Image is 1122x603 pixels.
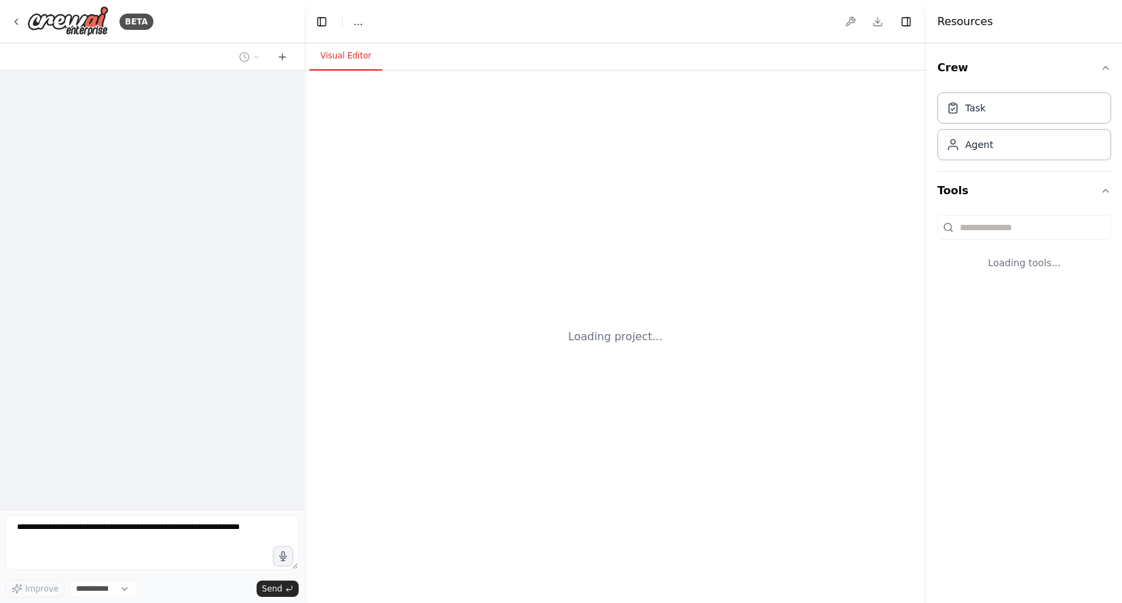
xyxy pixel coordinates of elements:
[937,87,1111,171] div: Crew
[937,210,1111,291] div: Tools
[257,581,299,597] button: Send
[310,42,382,71] button: Visual Editor
[937,172,1111,210] button: Tools
[262,583,282,594] span: Send
[897,12,916,31] button: Hide right sidebar
[27,6,109,37] img: Logo
[354,15,362,29] nav: breadcrumb
[354,15,362,29] span: ...
[965,138,993,151] div: Agent
[937,14,993,30] h4: Resources
[25,583,58,594] span: Improve
[937,49,1111,87] button: Crew
[965,101,986,115] div: Task
[273,546,293,566] button: Click to speak your automation idea
[233,49,266,65] button: Switch to previous chat
[5,580,64,598] button: Improve
[568,329,662,345] div: Loading project...
[312,12,331,31] button: Hide left sidebar
[272,49,293,65] button: Start a new chat
[937,245,1111,280] div: Loading tools...
[119,14,153,30] div: BETA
